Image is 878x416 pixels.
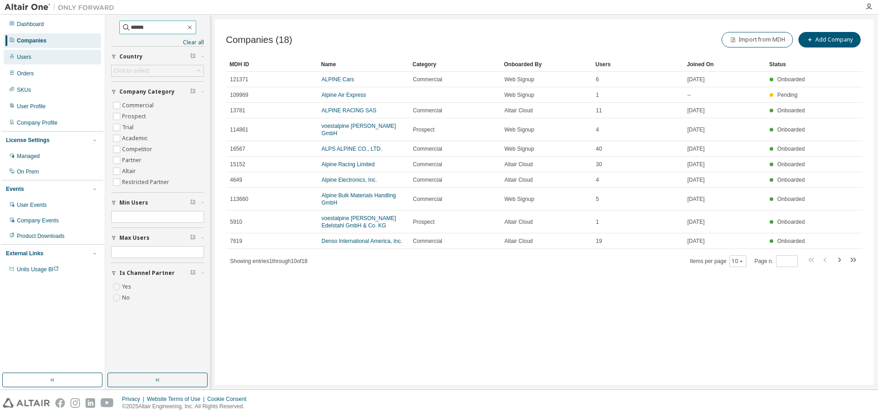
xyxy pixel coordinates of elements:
span: 114861 [230,126,248,133]
span: [DATE] [687,237,705,245]
div: Orders [17,70,34,77]
button: Country [111,47,204,67]
a: Alpine Racing Limited [321,161,375,168]
span: 11 [596,107,602,114]
img: facebook.svg [55,398,65,408]
a: Denso International America, Inc. [321,238,402,244]
span: Onboarded [777,161,805,168]
div: Product Downloads [17,232,64,240]
span: 7619 [230,237,242,245]
span: 1 [596,218,599,226]
span: Is Channel Partner [119,269,175,277]
span: Prospect [413,126,434,133]
span: [DATE] [687,107,705,114]
div: MDH ID [230,57,314,72]
span: 30 [596,161,602,168]
span: Altair Cloud [504,107,533,114]
button: Is Channel Partner [111,263,204,283]
div: Website Terms of Use [147,395,207,403]
a: ALPS ALPINE CO., LTD. [321,146,382,152]
label: Altair [122,166,138,177]
span: Companies (18) [226,35,292,45]
label: Commercial [122,100,155,111]
span: Web Signup [504,195,534,203]
a: ALPINE RACING SAS [321,107,376,114]
span: Commercial [413,107,442,114]
span: Prospect [413,218,434,226]
span: [DATE] [687,161,705,168]
span: Items per page [690,255,746,267]
div: On Prem [17,168,39,175]
span: 40 [596,145,602,153]
div: SKUs [17,86,31,94]
span: Altair Cloud [504,218,533,226]
label: Prospect [122,111,148,122]
span: Onboarded [777,238,805,244]
span: Units Usage BI [17,266,59,273]
span: 4 [596,176,599,184]
span: 4649 [230,176,242,184]
a: voestalpine [PERSON_NAME] Edelstahl GmbH & Co. KG [321,215,396,229]
div: License Settings [6,137,49,144]
span: 4 [596,126,599,133]
div: Company Profile [17,119,58,126]
div: User Events [17,201,47,209]
span: Min Users [119,199,148,206]
label: No [122,292,132,303]
span: 109969 [230,91,248,99]
div: User Profile [17,103,46,110]
span: Commercial [413,195,442,203]
span: Web Signup [504,76,534,83]
span: 5 [596,195,599,203]
div: Onboarded By [504,57,588,72]
span: Web Signup [504,126,534,133]
span: Company Category [119,88,175,95]
span: Altair Cloud [504,161,533,168]
span: Onboarded [777,196,805,202]
span: Onboarded [777,146,805,152]
span: Commercial [413,237,442,245]
button: Add Company [798,32,861,47]
span: Country [119,53,143,60]
span: Onboarded [777,76,805,83]
span: Onboarded [777,177,805,183]
span: [DATE] [687,195,705,203]
button: Min Users [111,193,204,213]
span: [DATE] [687,145,705,153]
button: Company Category [111,82,204,102]
span: Onboarded [777,126,805,133]
div: Joined On [687,57,762,72]
button: Import from MDH [722,32,793,47]
div: Category [412,57,497,72]
span: 113660 [230,195,248,203]
div: Privacy [122,395,147,403]
a: Alpine Bulk Materials Handling GmbH [321,192,396,206]
span: 1 [596,91,599,99]
div: Users [595,57,680,72]
span: Clear filter [190,199,196,206]
span: Clear filter [190,234,196,242]
a: ALPINE Cars [321,76,354,83]
a: Alpine Electronics, Inc. [321,177,377,183]
span: 5910 [230,218,242,226]
span: Clear filter [190,269,196,277]
div: Status [769,57,808,72]
button: Max Users [111,228,204,248]
label: Competitor [122,144,154,155]
span: Clear filter [190,88,196,95]
label: Partner [122,155,143,166]
button: 10 [732,258,744,265]
label: Academic [122,133,150,144]
span: [DATE] [687,76,705,83]
div: Dashboard [17,21,44,28]
div: Click to select [113,67,149,74]
span: Commercial [413,176,442,184]
span: [DATE] [687,126,705,133]
div: Click to select [112,65,203,76]
div: Cookie Consent [207,395,252,403]
span: 15152 [230,161,245,168]
span: -- [687,91,691,99]
span: Clear filter [190,53,196,60]
span: Commercial [413,145,442,153]
span: Altair Cloud [504,237,533,245]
